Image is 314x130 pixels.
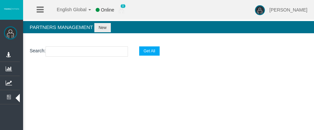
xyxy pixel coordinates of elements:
[269,7,307,13] span: [PERSON_NAME]
[3,8,20,10] img: logo.svg
[120,4,126,8] span: 0
[48,7,86,12] span: English Global
[94,23,111,32] button: New
[30,47,44,55] label: Search
[30,46,307,57] p: :
[139,46,159,56] button: Get All
[255,5,265,15] img: user-image
[119,7,124,13] img: user_small.png
[101,7,114,13] span: Online
[30,24,93,30] span: Partners Management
